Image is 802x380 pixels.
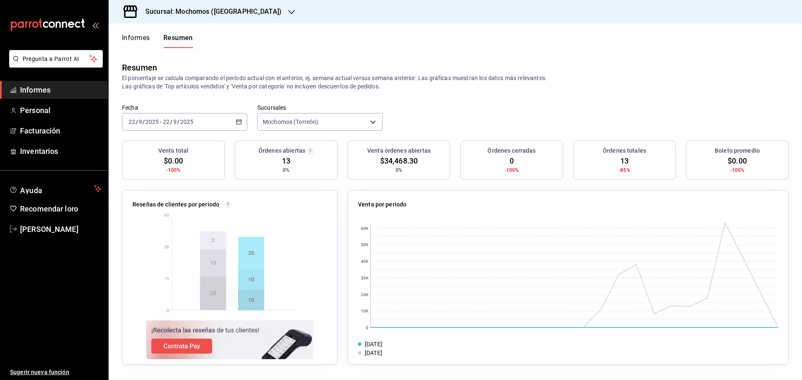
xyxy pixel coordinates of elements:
[145,8,282,15] font: Sucursal: Mochomos ([GEOGRAPHIC_DATA])
[20,126,60,135] font: Facturación
[505,167,519,173] font: -100%
[361,226,369,230] text: 60K
[164,156,183,165] font: $0.00
[20,86,51,94] font: Informes
[728,156,747,165] font: $0.00
[163,34,193,42] font: Resumen
[136,118,138,125] font: /
[177,118,180,125] font: /
[128,118,136,125] input: --
[361,292,369,297] text: 20K
[122,75,547,81] font: El porcentaje se calcula comparando el período actual con el anterior, ej. semana actual versus s...
[396,167,402,173] font: 0%
[138,118,142,125] input: --
[20,225,79,234] font: [PERSON_NAME]
[122,63,157,73] font: Resumen
[361,259,369,263] text: 40K
[263,118,318,125] font: Mochomos (Torreón)
[20,106,51,115] font: Personal
[170,118,173,125] font: /
[122,34,150,42] font: Informes
[366,325,368,330] text: 0
[361,275,369,280] text: 30K
[715,147,760,154] font: Boleto promedio
[9,50,103,68] button: Pregunta a Parrot AI
[282,156,290,165] font: 13
[173,118,177,125] input: --
[361,308,369,313] text: 10K
[367,147,431,154] font: Venta órdenes abiertas
[23,55,79,62] font: Pregunta a Parrot AI
[20,204,78,213] font: Recomendar loro
[122,104,138,111] font: Fecha
[283,167,289,173] font: 0%
[730,167,745,173] font: -100%
[259,147,305,154] font: Órdenes abiertas
[603,147,646,154] font: Órdenes totales
[10,369,69,375] font: Sugerir nueva función
[20,186,43,195] font: Ayuda
[365,350,382,356] font: [DATE]
[158,147,188,154] font: Venta total
[380,156,418,165] font: $34,468.30
[510,156,514,165] font: 0
[166,167,181,173] font: -100%
[6,60,103,69] a: Pregunta a Parrot AI
[162,118,170,125] input: --
[361,242,369,247] text: 50K
[145,118,159,125] input: ----
[358,201,406,208] font: Venta por periodo
[142,118,145,125] font: /
[122,83,380,90] font: Las gráficas de 'Top artículos vendidos' y 'Venta por categoría' no incluyen descuentos de pedidos.
[160,118,162,125] font: -
[619,167,630,173] font: -85%
[257,104,286,111] font: Sucursales
[92,22,99,28] button: abrir_cajón_menú
[180,118,194,125] input: ----
[487,147,536,154] font: Órdenes cerradas
[620,156,629,165] font: 13
[132,201,219,208] font: Reseñas de clientes por periodo
[20,147,58,156] font: Inventarios
[122,33,193,48] div: pestañas de navegación
[365,341,382,347] font: [DATE]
